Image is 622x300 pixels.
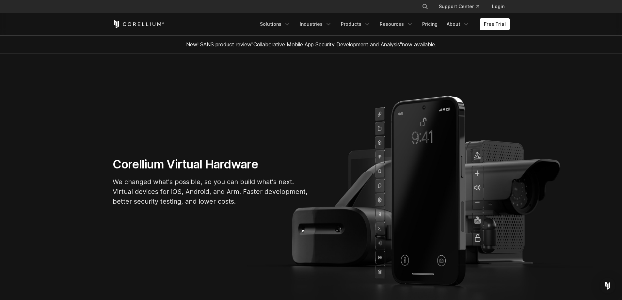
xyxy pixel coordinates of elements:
span: New! SANS product review now available. [186,41,436,48]
p: We changed what's possible, so you can build what's next. Virtual devices for iOS, Android, and A... [113,177,309,206]
a: Support Center [434,1,484,12]
a: Corellium Home [113,20,165,28]
a: Industries [296,18,336,30]
a: Products [337,18,375,30]
div: Navigation Menu [256,18,510,30]
a: About [443,18,473,30]
a: Resources [376,18,417,30]
button: Search [419,1,431,12]
a: Solutions [256,18,295,30]
h1: Corellium Virtual Hardware [113,157,309,172]
div: Open Intercom Messenger [600,278,615,293]
a: Free Trial [480,18,510,30]
a: "Collaborative Mobile App Security Development and Analysis" [251,41,402,48]
a: Pricing [418,18,441,30]
a: Login [487,1,510,12]
div: Navigation Menu [414,1,510,12]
